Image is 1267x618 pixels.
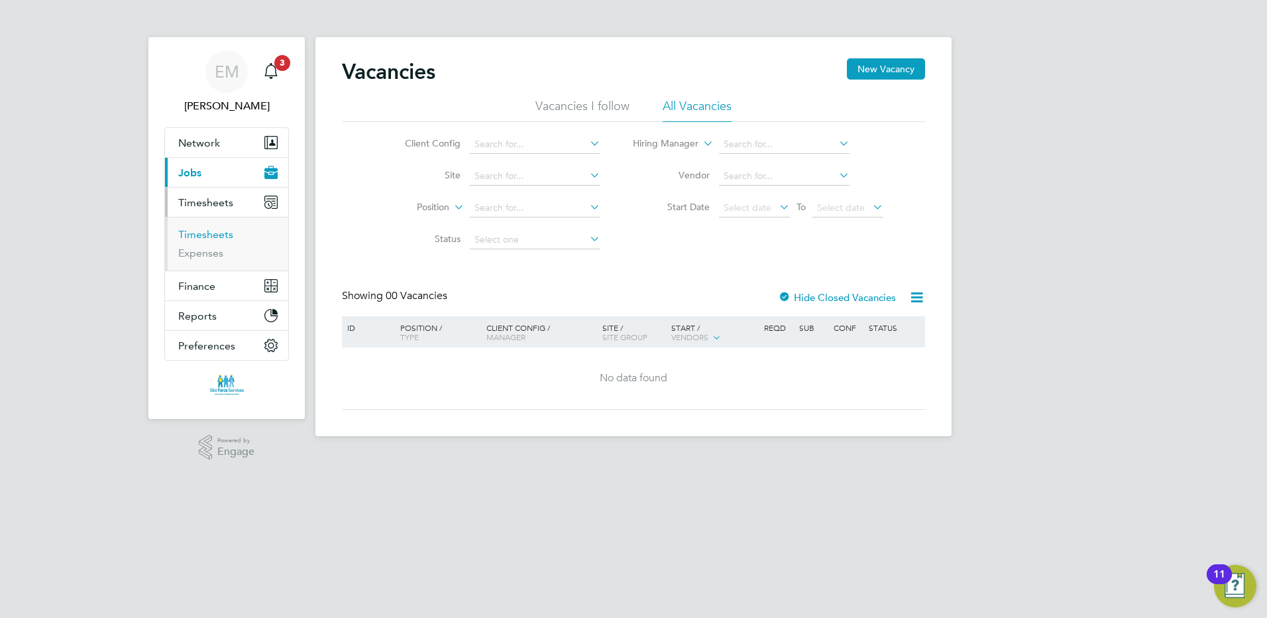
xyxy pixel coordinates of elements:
[386,289,447,302] span: 00 Vacancies
[258,50,284,93] a: 3
[208,374,245,395] img: siteforceservices-logo-retina.png
[483,316,599,348] div: Client Config /
[342,289,450,303] div: Showing
[470,167,600,186] input: Search for...
[470,199,600,217] input: Search for...
[793,198,810,216] span: To
[165,331,288,360] button: Preferences
[384,169,461,181] label: Site
[668,316,761,349] div: Start /
[796,316,830,339] div: Sub
[470,135,600,154] input: Search for...
[865,316,923,339] div: Status
[215,63,239,80] span: EM
[342,58,435,85] h2: Vacancies
[165,271,288,300] button: Finance
[165,217,288,271] div: Timesheets
[178,340,235,352] span: Preferences
[724,202,771,214] span: Select date
[344,371,923,385] div: No data found
[847,58,925,80] button: New Vacancy
[165,188,288,217] button: Timesheets
[164,50,289,114] a: EM[PERSON_NAME]
[1214,565,1256,607] button: Open Resource Center, 11 new notifications
[178,228,233,241] a: Timesheets
[761,316,795,339] div: Reqd
[164,98,289,114] span: Eliza McCallum
[178,247,223,259] a: Expenses
[344,316,390,339] div: ID
[671,332,708,342] span: Vendors
[178,166,201,179] span: Jobs
[165,128,288,157] button: Network
[178,310,217,322] span: Reports
[217,435,254,446] span: Powered by
[178,137,220,149] span: Network
[165,158,288,187] button: Jobs
[400,332,419,342] span: Type
[165,301,288,330] button: Reports
[599,316,669,348] div: Site /
[663,98,732,122] li: All Vacancies
[274,55,290,71] span: 3
[633,201,710,213] label: Start Date
[486,332,525,342] span: Manager
[1213,574,1225,591] div: 11
[817,202,865,214] span: Select date
[148,37,305,419] nav: Main navigation
[164,374,289,395] a: Go to home page
[622,137,698,151] label: Hiring Manager
[633,169,710,181] label: Vendor
[719,135,850,154] input: Search for...
[778,291,896,304] label: Hide Closed Vacancies
[178,280,215,292] span: Finance
[390,316,483,348] div: Position /
[384,137,461,149] label: Client Config
[602,332,647,342] span: Site Group
[470,231,600,249] input: Select one
[373,201,449,214] label: Position
[178,196,233,209] span: Timesheets
[719,167,850,186] input: Search for...
[384,233,461,245] label: Status
[830,316,865,339] div: Conf
[535,98,630,122] li: Vacancies I follow
[199,435,255,460] a: Powered byEngage
[217,446,254,458] span: Engage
